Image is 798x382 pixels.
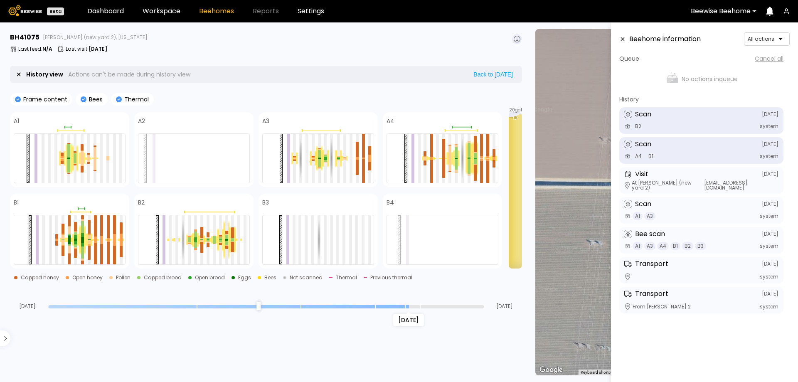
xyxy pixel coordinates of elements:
[238,275,251,280] div: Eggs
[682,242,693,250] span: B2
[581,370,616,375] button: Keyboard shortcuts
[760,154,778,159] span: system
[8,5,42,16] img: Beewise logo
[629,36,701,42] h3: Beehome information
[471,71,515,78] button: Back to [DATE]
[635,171,648,177] h3: Visit
[762,172,778,177] span: [DATE]
[762,291,778,296] span: [DATE]
[537,365,565,375] a: Open this area in Google Maps (opens a new window)
[264,275,276,280] div: Bees
[66,47,107,52] p: Last visit :
[89,45,107,52] b: [DATE]
[298,8,324,15] a: Settings
[760,274,778,279] span: system
[42,45,52,52] b: N/A
[633,212,643,220] span: A1
[87,8,124,15] a: Dashboard
[21,275,59,280] div: Capped honey
[619,67,783,91] div: No actions in queue
[509,108,522,112] span: 20 gal
[633,152,644,160] span: A4
[635,111,651,118] h3: Scan
[762,142,778,147] span: [DATE]
[624,180,778,190] div: At [PERSON_NAME] (new yard 2)
[370,275,412,280] div: Previous thermal
[635,291,668,297] h3: Transport
[619,56,639,62] h4: Queue
[10,34,39,41] h3: BH 41075
[695,242,706,250] span: B3
[537,365,565,375] img: Google
[199,8,234,15] a: Beehomes
[138,200,145,205] h4: B2
[644,212,655,220] span: A3
[26,71,63,77] p: History view
[387,200,394,205] h4: B4
[387,118,394,124] h4: A4
[72,275,103,280] div: Open honey
[670,242,680,250] span: B1
[635,231,665,237] h3: Bee scan
[138,118,145,124] h4: A2
[143,8,180,15] a: Workspace
[122,96,149,102] p: Thermal
[18,47,52,52] p: Last feed :
[762,112,778,117] span: [DATE]
[262,118,269,124] h4: A3
[290,275,323,280] div: Not scanned
[644,242,655,250] span: A3
[195,275,225,280] div: Open brood
[762,261,778,266] span: [DATE]
[21,96,67,102] p: Frame content
[704,180,778,190] span: [EMAIL_ADDRESS][DOMAIN_NAME]
[633,242,643,250] span: A1
[657,242,669,250] span: A4
[43,35,148,40] span: [PERSON_NAME] (new yard 2), [US_STATE]
[760,244,778,249] span: system
[393,314,424,326] div: [DATE]
[755,56,783,62] span: Cancel all
[86,96,103,102] p: Bees
[336,275,357,280] div: Thermal
[762,202,778,207] span: [DATE]
[262,200,269,205] h4: B3
[14,200,19,205] h4: B1
[760,304,778,309] span: system
[646,152,656,160] span: B1
[760,214,778,219] span: system
[144,275,182,280] div: Capped brood
[624,303,778,310] div: From [PERSON_NAME] 2
[68,71,190,77] p: Actions can't be made during history view
[635,261,668,267] h3: Transport
[762,232,778,237] span: [DATE]
[487,304,522,309] span: [DATE]
[633,122,644,131] span: B2
[14,118,19,124] h4: A1
[635,201,651,207] h3: Scan
[253,8,279,15] span: Reports
[760,124,778,129] span: system
[10,304,45,309] span: [DATE]
[47,7,64,15] div: Beta
[116,275,131,280] div: Pollen
[619,96,639,102] h4: History
[635,141,651,148] h3: Scan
